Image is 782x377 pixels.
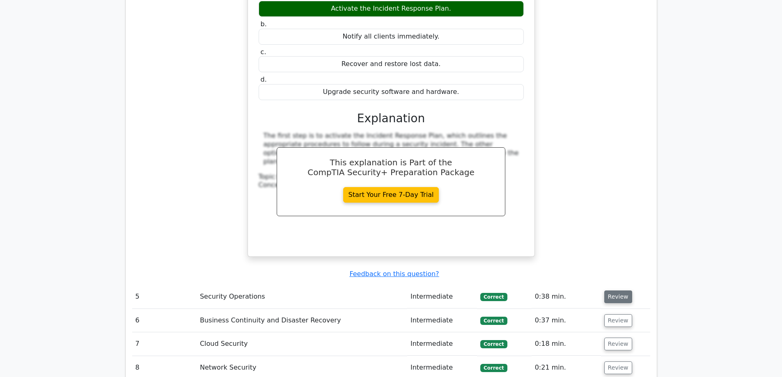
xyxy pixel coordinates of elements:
[132,332,197,356] td: 7
[480,317,507,325] span: Correct
[407,285,477,308] td: Intermediate
[604,338,632,350] button: Review
[259,1,524,17] div: Activate the Incident Response Plan.
[532,309,601,332] td: 0:37 min.
[261,20,267,28] span: b.
[264,112,519,126] h3: Explanation
[604,361,632,374] button: Review
[264,132,519,166] div: The first step is to activate the Incident Response Plan, which outlines the appropriate procedur...
[604,290,632,303] button: Review
[259,84,524,100] div: Upgrade security software and hardware.
[197,309,407,332] td: Business Continuity and Disaster Recovery
[259,181,524,190] div: Concept:
[197,285,407,308] td: Security Operations
[532,332,601,356] td: 0:18 min.
[480,364,507,372] span: Correct
[261,75,267,83] span: d.
[604,314,632,327] button: Review
[132,285,197,308] td: 5
[259,56,524,72] div: Recover and restore lost data.
[349,270,439,278] a: Feedback on this question?
[480,340,507,348] span: Correct
[259,173,524,181] div: Topic:
[197,332,407,356] td: Cloud Security
[480,293,507,301] span: Correct
[407,332,477,356] td: Intermediate
[343,187,439,203] a: Start Your Free 7-Day Trial
[261,48,266,56] span: c.
[407,309,477,332] td: Intermediate
[132,309,197,332] td: 6
[532,285,601,308] td: 0:38 min.
[259,29,524,45] div: Notify all clients immediately.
